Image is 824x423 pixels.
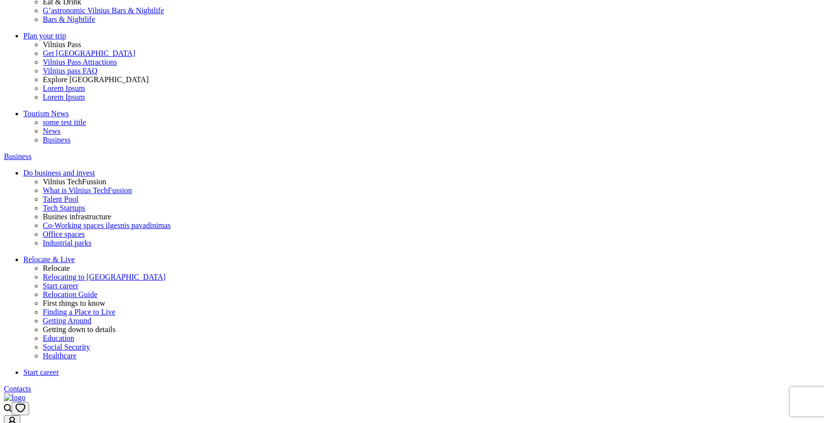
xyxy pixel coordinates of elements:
span: Get [GEOGRAPHIC_DATA] [43,49,135,57]
span: Explore [GEOGRAPHIC_DATA] [43,75,149,84]
a: Get [GEOGRAPHIC_DATA] [43,49,820,58]
a: Plan your trip [23,32,820,40]
a: Talent Pool [43,195,820,204]
a: Relocating to [GEOGRAPHIC_DATA] [43,273,820,282]
span: Talent Pool [43,195,78,203]
a: Start career [43,282,820,290]
span: Relocate [43,264,70,272]
a: Office spaces [43,230,820,239]
a: Lorem Ipsum [43,93,820,102]
span: Vilnius Pass [43,40,81,49]
span: Finding a Place to Live [43,308,115,316]
a: Open wishlist [12,405,29,414]
a: News [43,127,820,136]
a: Business [4,152,820,161]
a: Do business and invest [23,169,820,177]
a: Bars & Nightlife [43,15,820,24]
span: G’astronomic Vilnius Bars & Nightlife [43,6,164,15]
span: Office spaces [43,230,85,238]
span: Tourism News [23,109,69,118]
span: Social Security [43,343,90,351]
a: Open search modal [4,405,12,414]
a: Finding a Place to Live [43,308,820,317]
span: Relocating to [GEOGRAPHIC_DATA] [43,273,166,281]
a: Contacts [4,385,820,393]
a: Getting Around [43,317,820,325]
a: Tourism News [23,109,820,118]
span: Vilnius Pass Attractions [43,58,117,66]
button: Open wishlist [12,402,29,415]
a: Co-Working spaces ilgesnis pavadinimas [43,221,820,230]
span: Busines infrastructure [43,212,111,221]
span: Business [43,136,70,144]
a: Industrial parks [43,239,820,247]
span: Getting down to details [43,325,116,334]
span: Vilnius pass FAQ [43,67,98,75]
span: Relocation Guide [43,290,97,299]
span: Contacts [4,385,31,393]
span: Co-Working spaces ilgesnis pavadinimas [43,221,171,229]
a: Relocation Guide [43,290,820,299]
span: Vilnius TechFussion [43,177,106,186]
span: Start career [23,368,59,376]
span: Do business and invest [23,169,95,177]
a: Lorem Ipsum [43,84,820,93]
a: Education [43,334,820,343]
span: Healthcare [43,352,76,360]
span: Lorem Ipsum [43,84,85,92]
a: Vilnius pass FAQ [43,67,820,75]
a: What is Vilnius TechFussion [43,186,820,195]
span: Getting Around [43,317,91,325]
span: Relocate & Live [23,255,75,264]
a: Healthcare [43,352,820,360]
a: Social Security [43,343,820,352]
span: What is Vilnius TechFussion [43,186,132,194]
a: Tech Startups [43,204,820,212]
a: G’astronomic Vilnius Bars & Nightlife [43,6,820,15]
a: Business [43,136,820,144]
a: Relocate & Live [23,255,820,264]
span: Industrial parks [43,239,91,247]
span: Education [43,334,74,342]
span: Plan your trip [23,32,66,40]
span: News [43,127,60,135]
a: some test title [43,118,820,127]
a: Vilnius Pass Attractions [43,58,820,67]
span: Business [4,152,32,160]
span: Start career [43,282,78,290]
span: First things to know [43,299,105,307]
span: Lorem Ipsum [43,93,85,101]
span: Tech Startups [43,204,85,212]
img: logo [4,393,25,402]
span: Bars & Nightlife [43,15,95,23]
a: Start career [23,368,820,377]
